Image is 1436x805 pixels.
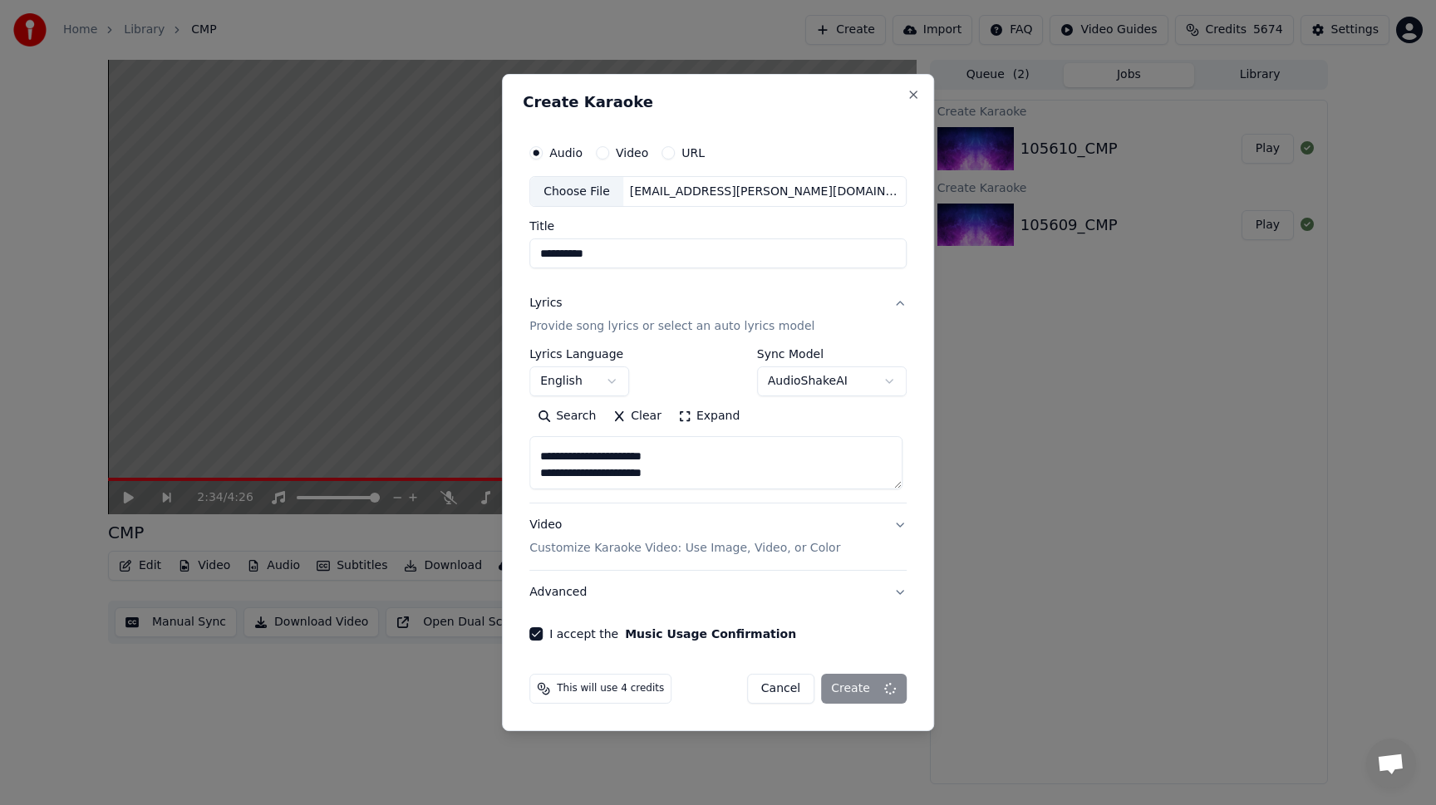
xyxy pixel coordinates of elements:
[529,540,840,557] p: Customize Karaoke Video: Use Image, Video, or Color
[681,147,705,159] label: URL
[529,349,629,361] label: Lyrics Language
[529,571,907,614] button: Advanced
[529,349,907,503] div: LyricsProvide song lyrics or select an auto lyrics model
[670,404,748,430] button: Expand
[529,221,907,233] label: Title
[529,319,814,336] p: Provide song lyrics or select an auto lyrics model
[529,518,840,557] div: Video
[616,147,648,159] label: Video
[529,404,604,430] button: Search
[549,628,796,640] label: I accept the
[747,674,814,704] button: Cancel
[623,184,906,200] div: [EMAIL_ADDRESS][PERSON_NAME][DOMAIN_NAME]/Shared drives/Sing King G Drive/Filemaker/CPT_Tracks/Ne...
[529,504,907,571] button: VideoCustomize Karaoke Video: Use Image, Video, or Color
[757,349,907,361] label: Sync Model
[625,628,796,640] button: I accept the
[549,147,583,159] label: Audio
[557,682,664,695] span: This will use 4 credits
[529,282,907,349] button: LyricsProvide song lyrics or select an auto lyrics model
[530,177,623,207] div: Choose File
[604,404,670,430] button: Clear
[523,95,913,110] h2: Create Karaoke
[529,296,562,312] div: Lyrics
